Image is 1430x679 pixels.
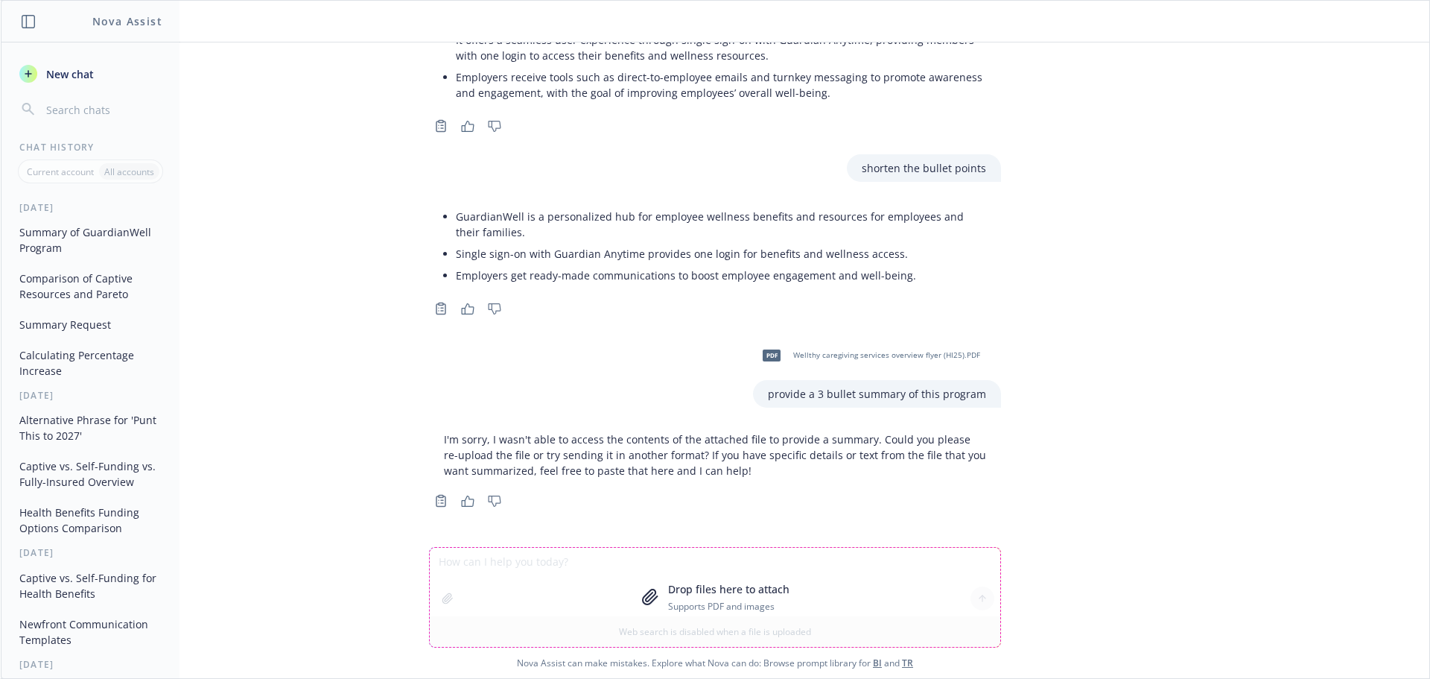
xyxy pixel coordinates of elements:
h1: Nova Assist [92,13,162,29]
button: Calculating Percentage Increase [13,343,168,383]
a: BI [873,657,882,669]
svg: Copy to clipboard [434,119,448,133]
svg: Copy to clipboard [434,302,448,315]
div: Chat History [1,141,179,154]
button: Summary of GuardianWell Program [13,220,168,260]
button: Captive vs. Self-Funding vs. Fully-Insured Overview [13,454,168,494]
button: Newfront Communication Templates [13,612,168,652]
button: Thumbs down [483,298,506,319]
a: TR [902,657,913,669]
button: Summary Request [13,312,168,337]
li: It offers a seamless user experience through single sign-on with Guardian Anytime, providing memb... [456,29,986,66]
button: Health Benefits Funding Options Comparison [13,500,168,540]
span: New chat [43,66,94,82]
li: Employers get ready-made communications to boost employee engagement and well-being. [456,265,986,286]
input: Search chats [43,99,162,120]
li: Single sign-on with Guardian Anytime provides one login for benefits and wellness access. [456,243,986,265]
div: [DATE] [1,201,179,214]
p: All accounts [104,165,154,178]
div: [DATE] [1,389,179,402]
p: shorten the bullet points [862,160,986,176]
div: [DATE] [1,658,179,671]
p: Supports PDF and images [668,600,789,613]
button: New chat [13,60,168,87]
p: provide a 3 bullet summary of this program [768,386,986,402]
span: Nova Assist can make mistakes. Explore what Nova can do: Browse prompt library for and [7,648,1423,678]
button: Thumbs down [483,490,506,511]
button: Alternative Phrase for 'Punt This to 2027' [13,408,168,448]
button: Thumbs down [483,116,506,136]
button: Comparison of Captive Resources and Pareto [13,266,168,306]
button: Captive vs. Self-Funding for Health Benefits [13,566,168,606]
span: PDF [763,350,781,361]
svg: Copy to clipboard [434,494,448,508]
p: I'm sorry, I wasn't able to access the contents of the attached file to provide a summary. Could ... [444,432,986,479]
li: GuardianWell is a personalized hub for employee wellness benefits and resources for employees and... [456,206,986,243]
p: Drop files here to attach [668,581,789,597]
div: [DATE] [1,546,179,559]
p: Current account [27,165,94,178]
li: Employers receive tools such as direct-to-employee emails and turnkey messaging to promote awaren... [456,66,986,104]
div: PDFWellthy caregiving services overview flyer (HI25).PDF [753,337,983,374]
span: Wellthy caregiving services overview flyer (HI25).PDF [793,350,980,360]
